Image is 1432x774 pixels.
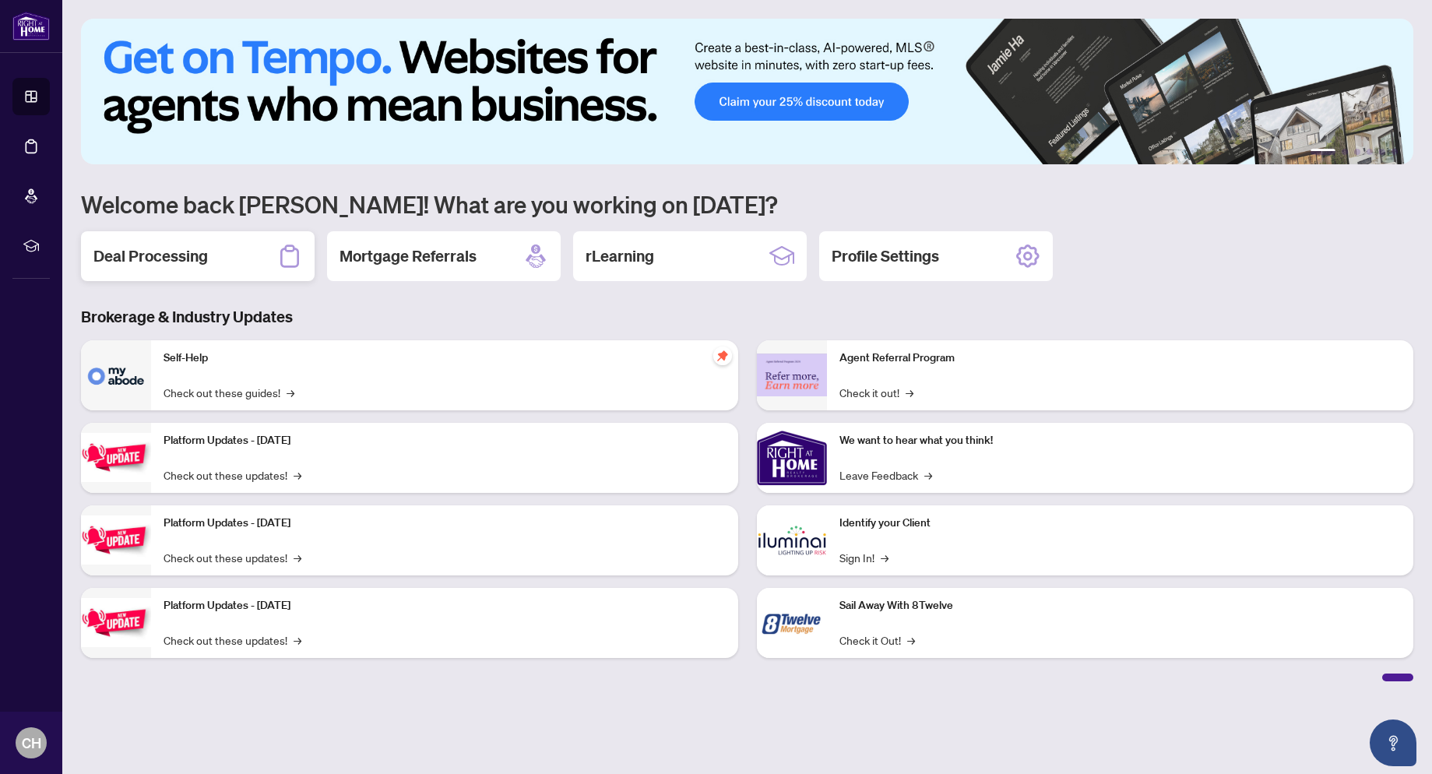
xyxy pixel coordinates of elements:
button: 1 [1311,149,1335,155]
a: Leave Feedback→ [839,466,932,484]
p: Sail Away With 8Twelve [839,597,1402,614]
h2: Mortgage Referrals [340,245,477,267]
h3: Brokerage & Industry Updates [81,306,1413,328]
button: 3 [1354,149,1360,155]
img: Platform Updates - June 23, 2025 [81,598,151,647]
img: Platform Updates - July 8, 2025 [81,515,151,565]
span: pushpin [713,347,732,365]
img: Self-Help [81,340,151,410]
p: Self-Help [164,350,726,367]
h2: Deal Processing [93,245,208,267]
a: Check it Out!→ [839,632,915,649]
img: Agent Referral Program [757,354,827,396]
a: Check out these updates!→ [164,549,301,566]
button: Open asap [1370,719,1416,766]
img: We want to hear what you think! [757,423,827,493]
button: 6 [1392,149,1398,155]
h1: Welcome back [PERSON_NAME]! What are you working on [DATE]? [81,189,1413,219]
p: Agent Referral Program [839,350,1402,367]
p: Platform Updates - [DATE] [164,515,726,532]
span: → [287,384,294,401]
img: Identify your Client [757,505,827,575]
img: Slide 0 [81,19,1413,164]
span: → [294,632,301,649]
button: 4 [1367,149,1373,155]
a: Check out these guides!→ [164,384,294,401]
span: → [881,549,888,566]
h2: rLearning [586,245,654,267]
a: Check it out!→ [839,384,913,401]
span: → [294,549,301,566]
span: → [294,466,301,484]
p: Platform Updates - [DATE] [164,432,726,449]
p: We want to hear what you think! [839,432,1402,449]
p: Platform Updates - [DATE] [164,597,726,614]
button: 2 [1342,149,1348,155]
a: Sign In!→ [839,549,888,566]
img: Sail Away With 8Twelve [757,588,827,658]
span: CH [22,732,41,754]
p: Identify your Client [839,515,1402,532]
img: logo [12,12,50,40]
img: Platform Updates - July 21, 2025 [81,433,151,482]
span: → [924,466,932,484]
a: Check out these updates!→ [164,632,301,649]
button: 5 [1379,149,1385,155]
span: → [906,384,913,401]
h2: Profile Settings [832,245,939,267]
span: → [907,632,915,649]
a: Check out these updates!→ [164,466,301,484]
